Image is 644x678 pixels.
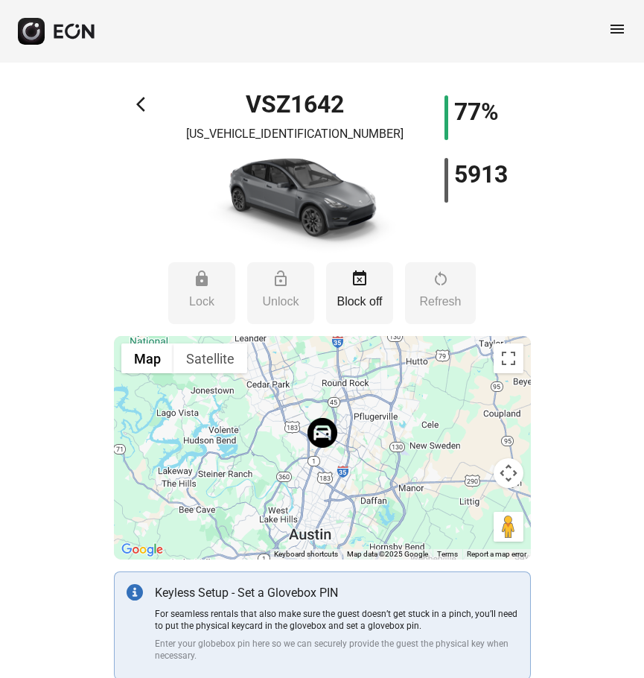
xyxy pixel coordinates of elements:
[155,608,518,632] p: For seamless rentals that also make sure the guest doesn’t get stuck in a pinch, you’ll need to p...
[494,512,523,542] button: Drag Pegman onto the map to open Street View
[437,550,458,558] a: Terms (opens in new tab)
[191,149,399,253] img: car
[494,343,523,373] button: Toggle fullscreen view
[454,103,499,121] h1: 77%
[155,638,518,662] p: Enter your globebox pin here so we can securely provide the guest the physical key when necessary.
[155,584,518,602] p: Keyless Setup - Set a Glovebox PIN
[467,550,526,558] a: Report a map error
[274,549,338,560] button: Keyboard shortcuts
[347,550,428,558] span: Map data ©2025 Google
[121,343,173,373] button: Show street map
[326,262,393,324] button: Block off
[118,540,167,560] a: Open this area in Google Maps (opens a new window)
[351,270,369,288] span: event_busy
[186,125,404,143] p: [US_VEHICLE_IDENTIFICATION_NUMBER]
[608,20,626,38] span: menu
[136,95,154,113] span: arrow_back_ios
[494,458,523,488] button: Map camera controls
[118,540,167,560] img: Google
[246,95,344,113] h1: VSZ1642
[454,165,508,183] h1: 5913
[334,293,386,311] p: Block off
[127,584,143,601] img: info
[173,343,247,373] button: Show satellite imagery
